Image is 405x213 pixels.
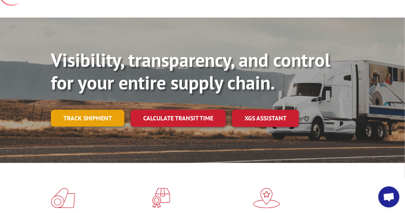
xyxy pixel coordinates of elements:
b: Visibility, transparency, and control for your entire supply chain. [51,48,330,95]
a: Track shipment [51,110,124,126]
a: XGS ASSISTANT [232,110,299,127]
img: xgs-icon-flagship-distribution-model-red [253,188,280,208]
img: xgs-icon-focused-on-flooring-red [152,188,170,208]
img: xgs-icon-total-supply-chain-intelligence-red [51,188,75,208]
div: Open chat [378,186,400,208]
a: Calculate transit time [131,110,226,127]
